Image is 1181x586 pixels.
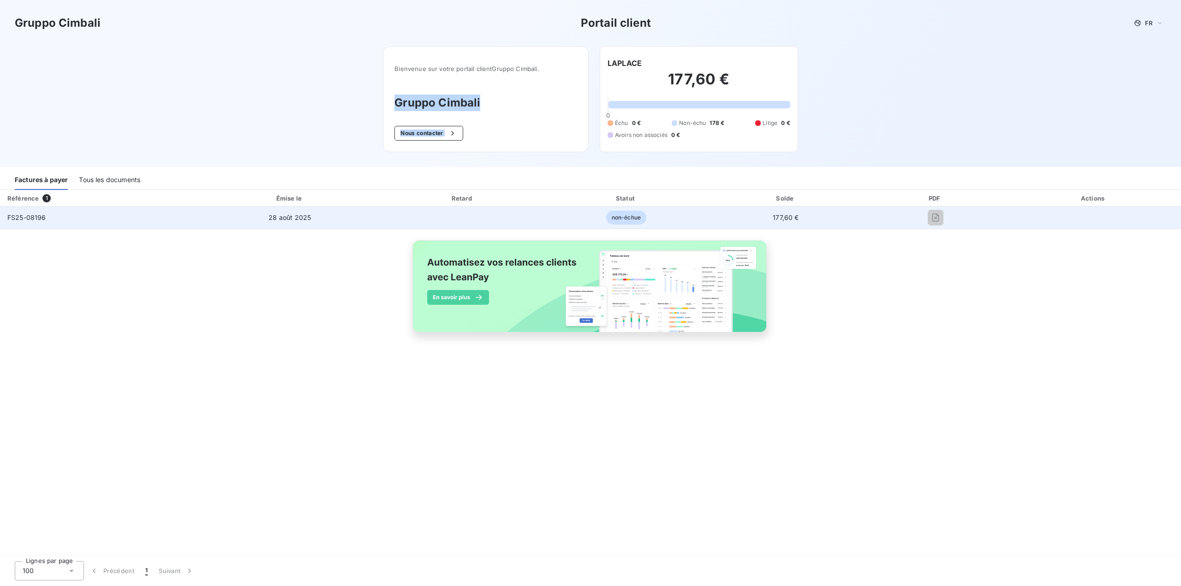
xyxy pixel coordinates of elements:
h6: LAPLACE [608,58,642,69]
span: Non-échu [679,119,706,127]
button: Précédent [84,561,140,580]
div: Statut [547,194,705,203]
h3: Gruppo Cimbali [394,95,577,111]
span: 178 € [710,119,724,127]
span: Avoirs non associés [615,131,668,139]
div: Retard [382,194,543,203]
span: 0 € [632,119,641,127]
button: 1 [140,561,153,580]
span: 177,60 € [773,213,799,221]
img: banner [404,235,777,348]
div: Solde [709,194,863,203]
span: 100 [23,566,34,575]
div: Actions [1008,194,1179,203]
span: Bienvenue sur votre portail client Gruppo Cimbali . [394,65,577,72]
span: 1 [145,566,148,575]
button: Suivant [153,561,200,580]
div: Émise le [202,194,378,203]
span: FR [1145,19,1152,27]
span: non-échue [606,211,646,225]
span: Échu [615,119,628,127]
button: Nous contacter [394,126,463,141]
div: PDF [866,194,1004,203]
span: 0 € [671,131,680,139]
span: 0 [606,112,610,119]
h3: Gruppo Cimbali [15,15,101,31]
div: Référence [7,195,39,202]
div: Tous les documents [79,171,140,190]
span: Litige [763,119,777,127]
span: 28 août 2025 [268,213,311,221]
div: Factures à payer [15,171,68,190]
h2: 177,60 € [608,70,790,98]
h3: Portail client [581,15,651,31]
span: 1 [42,194,51,202]
span: FS25-08196 [7,213,46,221]
span: 0 € [781,119,790,127]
